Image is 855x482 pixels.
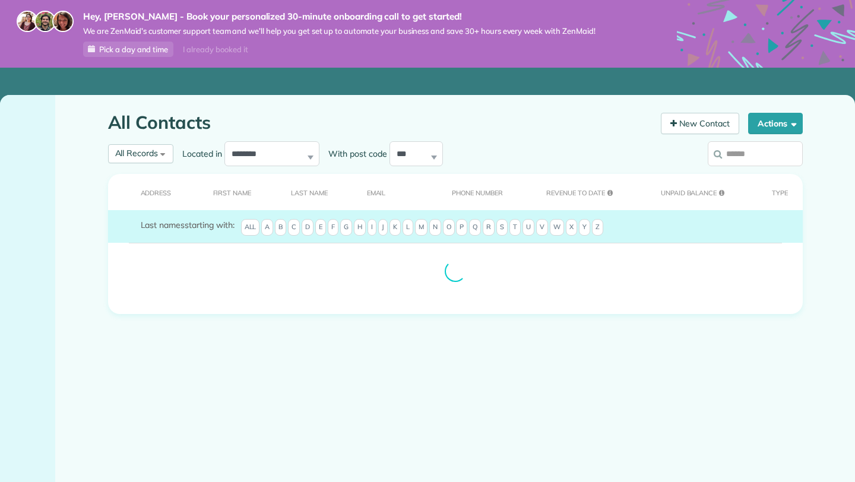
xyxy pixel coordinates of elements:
[550,219,564,236] span: W
[241,219,260,236] span: All
[108,113,653,132] h1: All Contacts
[83,26,596,36] span: We are ZenMaid’s customer support team and we’ll help you get set up to automate your business an...
[173,148,224,160] label: Located in
[141,220,185,230] span: Last names
[566,219,577,236] span: X
[315,219,326,236] span: E
[389,219,401,236] span: K
[115,148,159,158] span: All Records
[340,219,352,236] span: G
[176,42,255,57] div: I already booked it
[496,219,508,236] span: S
[642,174,753,210] th: Unpaid Balance
[748,113,803,134] button: Actions
[302,219,313,236] span: D
[83,11,596,23] strong: Hey, [PERSON_NAME] - Book your personalized 30-minute onboarding call to get started!
[509,219,521,236] span: T
[52,11,74,32] img: michelle-19f622bdf1676172e81f8f8fba1fb50e276960ebfe0243fe18214015130c80e4.jpg
[349,174,434,210] th: Email
[522,219,534,236] span: U
[753,174,802,210] th: Type
[429,219,441,236] span: N
[579,219,590,236] span: Y
[108,174,195,210] th: Address
[433,174,528,210] th: Phone number
[536,219,548,236] span: V
[719,190,724,196] i: Changes made to your appointment data may take up to 24 hours to be reflected in customer unpaid ...
[288,219,300,236] span: C
[415,219,427,236] span: M
[328,219,338,236] span: F
[195,174,273,210] th: First Name
[661,113,739,134] a: New Contact
[456,219,467,236] span: P
[592,219,603,236] span: Z
[34,11,56,32] img: jorge-587dff0eeaa6aab1f244e6dc62b8924c3b6ad411094392a53c71c6c4a576187d.jpg
[99,45,168,54] span: Pick a day and time
[261,219,273,236] span: A
[141,219,235,231] label: starting with:
[378,219,388,236] span: J
[469,219,481,236] span: Q
[528,174,642,210] th: Revenue to Date
[368,219,376,236] span: I
[354,219,366,236] span: H
[443,219,455,236] span: O
[275,219,286,236] span: B
[483,219,495,236] span: R
[319,148,389,160] label: With post code
[83,42,173,57] a: Pick a day and time
[17,11,38,32] img: maria-72a9807cf96188c08ef61303f053569d2e2a8a1cde33d635c8a3ac13582a053d.jpg
[403,219,413,236] span: L
[607,190,613,196] i: Changes made to your appointment data may take up to 24 hours to be reflected in customer unpaid ...
[273,174,349,210] th: Last Name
